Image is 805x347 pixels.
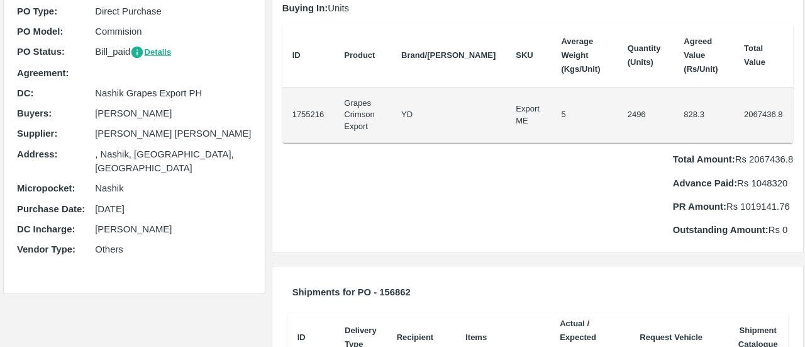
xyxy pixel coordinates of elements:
[282,88,335,144] td: 1755216
[17,108,52,118] b: Buyers :
[17,149,57,159] b: Address :
[17,26,63,37] b: PO Model :
[17,244,75,254] b: Vendor Type :
[673,225,769,235] b: Outstanding Amount:
[292,50,301,60] b: ID
[684,37,718,74] b: Agreed Value (Rs/Unit)
[17,128,57,139] b: Supplier :
[673,200,793,213] p: Rs 1019141.76
[334,88,391,144] td: Grapes Crimson Export
[292,287,411,297] b: Shipments for PO - 156862
[95,202,251,216] p: [DATE]
[17,68,69,78] b: Agreement:
[95,147,251,176] p: , Nashik, [GEOGRAPHIC_DATA], [GEOGRAPHIC_DATA]
[551,88,617,144] td: 5
[391,88,506,144] td: YD
[297,333,306,342] b: ID
[95,242,251,256] p: Others
[130,45,171,60] button: Details
[640,333,702,342] b: Request Vehicle
[17,183,75,193] b: Micropocket :
[734,88,793,144] td: 2067436.8
[561,37,600,74] b: Average Weight (Kgs/Unit)
[17,88,33,98] b: DC :
[282,1,794,15] p: Units
[17,224,75,234] b: DC Incharge :
[673,176,793,190] p: Rs 1048320
[95,106,251,120] p: [PERSON_NAME]
[673,223,793,237] p: Rs 0
[465,333,487,342] b: Items
[95,4,251,18] p: Direct Purchase
[401,50,496,60] b: Brand/[PERSON_NAME]
[95,86,251,100] p: Nashik Grapes Export PH
[516,50,533,60] b: SKU
[95,181,251,195] p: Nashik
[344,50,375,60] b: Product
[95,25,251,38] p: Commision
[674,88,734,144] td: 828.3
[95,127,251,140] p: [PERSON_NAME] [PERSON_NAME]
[95,222,251,236] p: [PERSON_NAME]
[673,202,726,212] b: PR Amount:
[282,3,328,13] b: Buying In:
[673,178,737,188] b: Advance Paid:
[673,154,735,164] b: Total Amount:
[506,88,551,144] td: Export ME
[673,152,793,166] p: Rs 2067436.8
[17,6,57,16] b: PO Type :
[17,47,65,57] b: PO Status :
[17,204,85,214] b: Purchase Date :
[628,43,661,67] b: Quantity (Units)
[397,333,434,342] b: Recipient
[744,43,765,67] b: Total Value
[95,45,251,59] p: Bill_paid
[618,88,674,144] td: 2496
